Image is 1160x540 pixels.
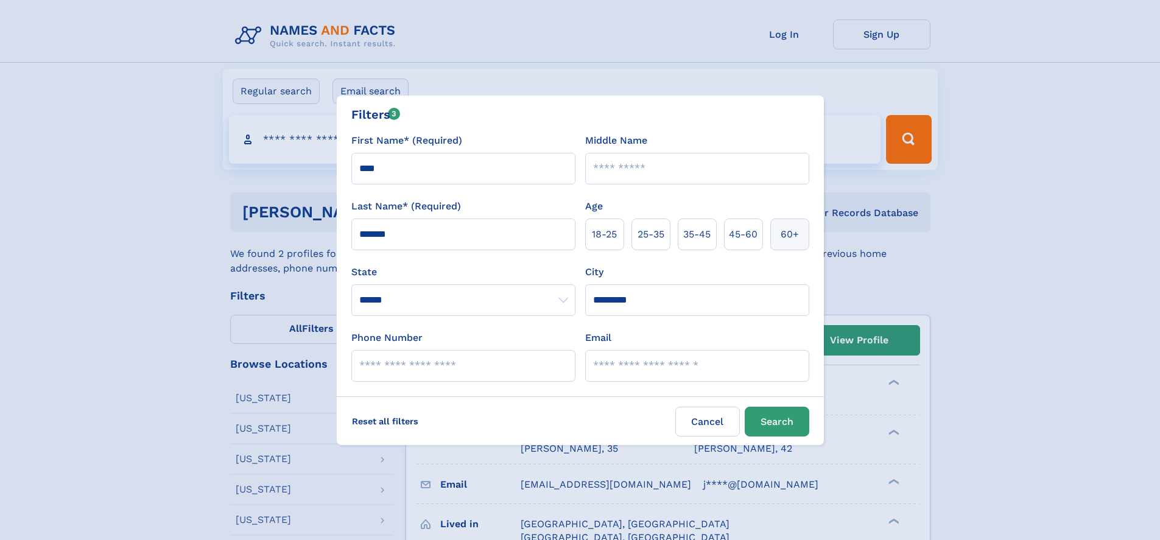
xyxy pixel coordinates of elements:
[351,199,461,214] label: Last Name* (Required)
[683,227,711,242] span: 35‑45
[585,265,603,279] label: City
[351,105,401,124] div: Filters
[729,227,758,242] span: 45‑60
[351,133,462,148] label: First Name* (Required)
[745,407,809,437] button: Search
[351,331,423,345] label: Phone Number
[592,227,617,242] span: 18‑25
[344,407,426,436] label: Reset all filters
[638,227,664,242] span: 25‑35
[585,199,603,214] label: Age
[675,407,740,437] label: Cancel
[585,133,647,148] label: Middle Name
[781,227,799,242] span: 60+
[351,265,575,279] label: State
[585,331,611,345] label: Email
